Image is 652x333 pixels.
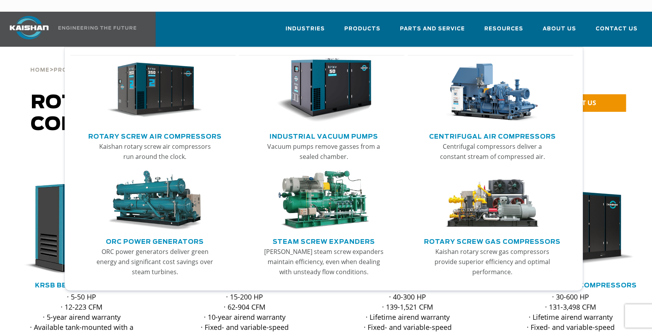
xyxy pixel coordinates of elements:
[263,247,384,277] p: [PERSON_NAME] steam screw expanders maintain efficiency, even when dealing with unsteady flow con...
[400,25,465,33] span: Parts and Service
[344,19,380,45] a: Products
[54,66,90,73] a: Products
[12,182,151,275] div: krsb30
[95,247,216,277] p: ORC power generators deliver green energy and significant cost savings over steam turbines.
[31,93,244,134] span: Rotary Screw Air Compressors
[445,58,540,123] img: thumb-Centrifugal-Air-Compressors
[106,235,204,247] a: ORC Power Generators
[107,171,203,230] img: thumb-ORC-Power-Generators
[276,171,372,230] img: thumb-Steam-Screw-Expanders
[596,25,638,33] span: Contact Us
[54,68,90,73] span: Products
[432,247,553,277] p: Kaishan rotary screw gas compressors provide superior efficiency and optimal performance.
[344,25,380,33] span: Products
[424,235,561,247] a: Rotary Screw Gas Compressors
[269,130,378,141] a: Industrial Vacuum Pumps
[95,141,216,162] p: Kaishan rotary screw air compressors run around the clock.
[400,19,465,45] a: Parts and Service
[276,58,372,123] img: thumb-Industrial-Vacuum-Pumps
[272,235,375,247] a: Steam Screw Expanders
[543,25,576,33] span: About Us
[88,130,222,141] a: Rotary Screw Air Compressors
[107,58,203,123] img: thumb-Rotary-Screw-Air-Compressors
[286,19,325,45] a: Industries
[484,19,523,45] a: Resources
[30,47,208,76] div: > >
[30,68,49,73] span: Home
[35,282,128,289] a: KRSB Belt Drive Series
[432,141,553,162] p: Centrifugal compressors deliver a constant stream of compressed air.
[596,19,638,45] a: Contact Us
[445,171,540,230] img: thumb-Rotary-Screw-Gas-Compressors
[543,19,576,45] a: About Us
[30,66,49,73] a: Home
[286,25,325,33] span: Industries
[58,26,136,30] img: Engineering the future
[263,141,384,162] p: Vacuum pumps remove gasses from a sealed chamber.
[484,25,523,33] span: Resources
[429,130,556,141] a: Centrifugal Air Compressors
